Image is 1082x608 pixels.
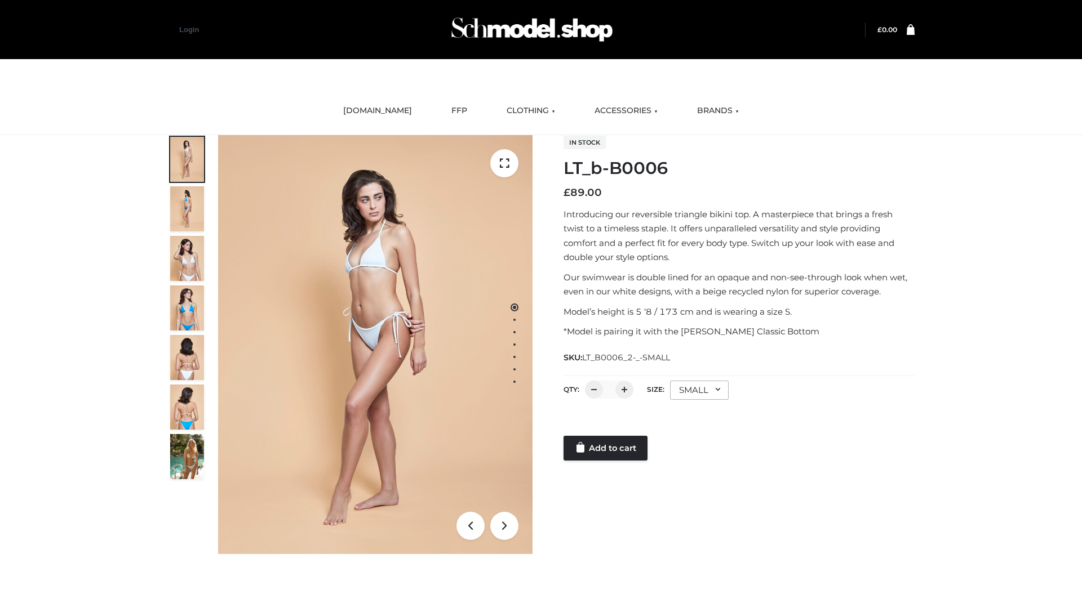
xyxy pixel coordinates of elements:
[498,99,564,123] a: CLOTHING
[564,305,915,319] p: Model’s height is 5 ‘8 / 173 cm and is wearing a size S.
[877,25,897,34] a: £0.00
[564,186,602,199] bdi: 89.00
[170,285,204,330] img: ArielClassicBikiniTop_CloudNine_AzureSky_OW114ECO_4-scaled.jpg
[335,99,420,123] a: [DOMAIN_NAME]
[170,385,204,430] img: ArielClassicBikiniTop_CloudNine_AzureSky_OW114ECO_8-scaled.jpg
[564,207,915,265] p: Introducing our reversible triangle bikini top. A masterpiece that brings a fresh twist to a time...
[877,25,882,34] span: £
[670,381,729,400] div: SMALL
[564,436,648,461] a: Add to cart
[564,385,579,394] label: QTY:
[179,25,199,34] a: Login
[170,186,204,231] img: ArielClassicBikiniTop_CloudNine_AzureSky_OW114ECO_2-scaled.jpg
[170,434,204,479] img: Arieltop_CloudNine_AzureSky2.jpg
[443,99,476,123] a: FFP
[564,270,915,299] p: Our swimwear is double lined for an opaque and non-see-through look when wet, even in our white d...
[564,351,671,364] span: SKU:
[564,136,606,149] span: In stock
[564,158,915,178] h1: LT_b-B0006
[647,385,664,394] label: Size:
[586,99,666,123] a: ACCESSORIES
[689,99,747,123] a: BRANDS
[170,137,204,182] img: ArielClassicBikiniTop_CloudNine_AzureSky_OW114ECO_1-scaled.jpg
[564,186,570,199] span: £
[170,236,204,281] img: ArielClassicBikiniTop_CloudNine_AzureSky_OW114ECO_3-scaled.jpg
[877,25,897,34] bdi: 0.00
[564,324,915,339] p: *Model is pairing it with the [PERSON_NAME] Classic Bottom
[170,335,204,380] img: ArielClassicBikiniTop_CloudNine_AzureSky_OW114ECO_7-scaled.jpg
[582,352,670,363] span: LT_B0006_2-_-SMALL
[447,7,617,52] img: Schmodel Admin 964
[218,135,533,554] img: ArielClassicBikiniTop_CloudNine_AzureSky_OW114ECO_1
